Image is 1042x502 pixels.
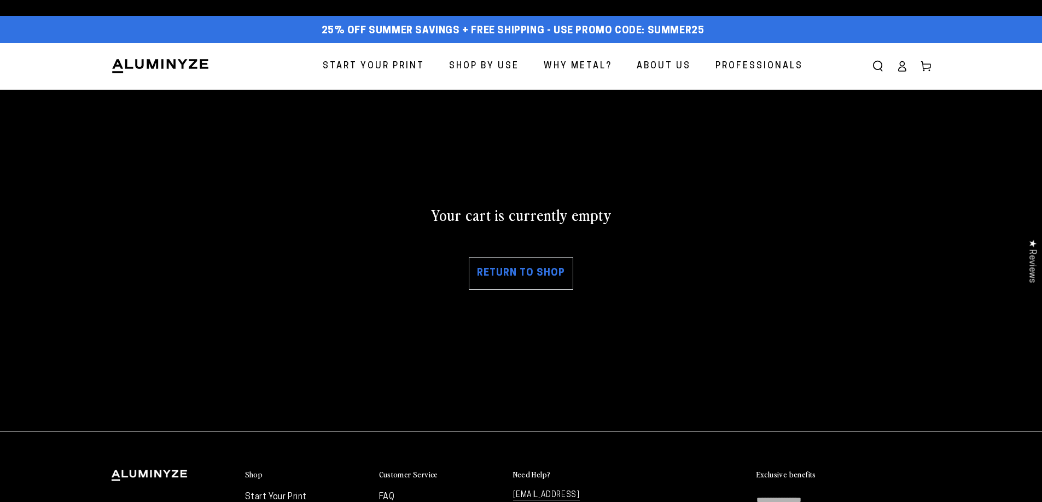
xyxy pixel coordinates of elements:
[441,52,527,81] a: Shop By Use
[628,52,699,81] a: About Us
[379,493,395,501] a: FAQ
[535,52,620,81] a: Why Metal?
[513,470,551,480] h2: Need Help?
[513,470,636,480] summary: Need Help?
[544,59,612,74] span: Why Metal?
[707,52,811,81] a: Professionals
[322,25,705,37] span: 25% off Summer Savings + Free Shipping - Use Promo Code: SUMMER25
[637,59,691,74] span: About Us
[111,205,932,224] h2: Your cart is currently empty
[866,54,890,78] summary: Search our site
[245,493,307,501] a: Start Your Print
[111,58,209,74] img: Aluminyze
[245,470,263,480] h2: Shop
[1021,231,1042,291] div: Click to open Judge.me floating reviews tab
[715,59,803,74] span: Professionals
[756,470,816,480] h2: Exclusive benefits
[379,470,438,480] h2: Customer Service
[315,52,433,81] a: Start Your Print
[245,470,368,480] summary: Shop
[323,59,424,74] span: Start Your Print
[379,470,502,480] summary: Customer Service
[756,470,932,480] summary: Exclusive benefits
[469,257,573,290] a: Return to shop
[449,59,519,74] span: Shop By Use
